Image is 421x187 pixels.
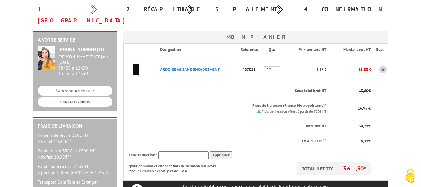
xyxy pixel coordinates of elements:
span: 13,80 [359,88,368,93]
p: Panier inférieur à 350€ HT [38,132,112,145]
th: Sup. [371,44,388,56]
span: code réduction : [129,152,157,158]
p: 407013 [241,64,264,75]
sup: HT [67,138,71,142]
a: ON VOUS RAPPELLE ? [38,86,112,96]
span: 16,95 € [358,106,371,111]
span: > forfait 16.95€ [38,139,71,144]
div: 3. Paiement [211,4,299,15]
p: € [332,138,371,144]
span: 6,15 [361,138,368,144]
span: 36,90 [343,165,363,172]
p: Prix unitaire HT [289,47,326,53]
p: TOTAL NET TTC € [297,162,371,175]
h2: Frais de Livraison [38,123,112,129]
span: 30,75 [359,123,368,129]
img: widget-service.jpg [38,46,55,70]
p: € [332,123,371,129]
th: Qté [264,44,285,56]
span: > forfait 20.95€ [38,154,71,160]
sup: HT [67,153,71,158]
p: € [332,88,371,94]
p: 13,80 € [327,64,371,75]
input: Appliquer [210,151,232,159]
p: T.V.A 20,00%** [129,138,326,144]
div: [PERSON_NAME][DATE] au [DATE] [58,54,112,65]
p: *pour dom-tom et étranger frais de livraison sur devis **pour livraison export, pas de T.V.A [129,162,222,174]
a: ARDOISE A5 SANS ENCADREMENT [160,67,220,72]
a: CONTACTEZ-NOUS [38,97,112,107]
div: 08h30 à 12h30 13h30 à 17h30 [58,54,112,76]
p: Panier supérieur à 750€ HT [38,163,112,176]
h3: Mon panier [123,31,388,43]
div: 2. Récapitulatif [122,4,211,15]
img: ARDOISE A5 SANS ENCADREMENT [124,57,149,82]
div: 1. [GEOGRAPHIC_DATA] [33,4,122,26]
p: Panier entre 350€ et 750€ HT [38,148,112,160]
button: Cookies (fenêtre modale) [399,166,421,187]
span: > port gratuit en [GEOGRAPHIC_DATA] [38,170,110,175]
p: Frais de livraison (France Metropolitaine)* [160,103,326,109]
img: picto.png [257,110,261,113]
p: Total net HT [129,123,326,129]
strong: [PHONE_NUMBER] 03 [58,46,105,52]
img: Cookies (fenêtre modale) [402,168,418,184]
p: Référence [241,47,263,53]
div: 4. Confirmation [299,4,388,15]
h2: A votre service [38,37,112,43]
small: Frais de livraison offert à partir de 750€ HT [262,109,326,114]
p: Montant net HT [332,47,371,53]
th: Désignation [155,44,241,56]
th: Sous total brut HT [155,84,327,98]
p: 1,15 € [285,64,327,75]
